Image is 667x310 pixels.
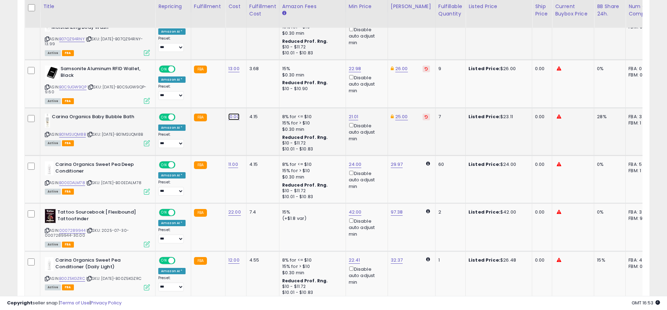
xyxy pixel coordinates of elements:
div: FBA: 4 [628,257,652,263]
b: Tattoo Sourcebook [Flexibound] Tattoofinder [57,209,143,224]
b: Listed Price: [468,113,500,120]
span: OFF [174,66,186,72]
div: FBA: 0 [628,66,652,72]
div: FBM: 9 [628,215,652,222]
div: $24.00 [468,161,527,168]
div: Disable auto adjust min [349,217,382,237]
b: Listed Price: [468,161,500,168]
div: 15% [597,257,620,263]
div: 4.15 [249,114,274,120]
small: FBA [194,161,207,169]
a: 24.00 [349,161,362,168]
span: | SKU: [DATE]-B07QZ94RNY-13.99 [45,36,143,47]
div: 0% [597,209,620,215]
span: | SKU: [DATE]-B0C9JGW9QP-9.60 [45,84,146,95]
span: ON [160,162,168,168]
a: 97.38 [391,209,403,216]
span: FBA [62,98,74,104]
div: Fulfillment [194,3,222,10]
div: Preset: [158,132,186,148]
a: 21.01 [349,113,359,120]
span: FBA [62,284,74,290]
span: | SKU: [DATE]-B00Z5KGZRC [86,276,141,281]
div: 1 [438,257,460,263]
div: $0.30 min [282,126,340,133]
span: All listings currently available for purchase on Amazon [45,140,61,146]
div: Min Price [349,3,385,10]
img: 31yvDgsXhgL._SL40_.jpg [45,114,50,128]
div: $0.30 min [282,72,340,78]
a: 22.41 [349,257,360,264]
div: FBM: 1 [628,168,652,174]
span: All listings currently available for purchase on Amazon [45,284,61,290]
div: Current Buybox Price [555,3,591,18]
div: seller snap | | [7,300,121,306]
span: All listings currently available for purchase on Amazon [45,242,61,248]
a: 29.97 [391,161,403,168]
span: All listings currently available for purchase on Amazon [45,189,61,195]
a: 12.00 [228,257,239,264]
div: 60 [438,161,460,168]
small: FBA [194,209,207,217]
div: 15% for > $10 [282,120,340,126]
a: B0C9JGW9QP [59,84,86,90]
b: Carina Organics Baby Bubble Bath [52,114,137,122]
a: 25.00 [395,113,408,120]
div: Fulfillable Quantity [438,3,463,18]
small: Amazon Fees. [282,10,286,16]
b: Reduced Prof. Rng. [282,278,328,284]
div: $10.01 - $10.83 [282,194,340,200]
span: All listings currently available for purchase on Amazon [45,98,61,104]
img: 41MelfdFeEL._SL40_.jpg [45,66,59,80]
span: OFF [174,162,186,168]
strong: Copyright [7,299,33,306]
div: Preset: [158,180,186,196]
span: 2025-10-9 16:53 GMT [632,299,660,306]
div: 8% for <= $10 [282,114,340,120]
div: 15% [282,209,340,215]
div: $10 - $10.90 [282,86,340,92]
a: 13.00 [228,65,239,72]
b: Reduced Prof. Rng. [282,182,328,188]
span: All listings currently available for purchase on Amazon [45,50,61,56]
div: ASIN: [45,18,150,55]
div: 0.00 [535,114,547,120]
div: 7.4 [249,209,274,215]
img: 41HtpY269UL._SL40_.jpg [45,209,56,223]
div: 15% for > $10 [282,263,340,270]
div: $26.48 [468,257,527,263]
small: FBA [194,66,207,73]
a: 11.00 [228,161,238,168]
div: 4.15 [249,161,274,168]
div: Disable auto adjust min [349,169,382,190]
a: B07QZ94RNY [59,36,85,42]
div: FBM: 0 [628,72,652,78]
span: FBA [62,242,74,248]
b: Listed Price: [468,65,500,72]
div: 8% for <= $10 [282,257,340,263]
span: FBA [62,140,74,146]
div: Repricing [158,3,188,10]
div: Amazon Fees [282,3,343,10]
span: OFF [174,114,186,120]
div: ASIN: [45,114,150,146]
div: 3.68 [249,66,274,72]
div: FBA: 3 [628,114,652,120]
a: 42.00 [349,209,362,216]
div: ASIN: [45,257,150,290]
div: Disable auto adjust min [349,74,382,94]
span: ON [160,114,168,120]
b: Reduced Prof. Rng. [282,38,328,44]
div: Num of Comp. [628,3,654,18]
div: $23.11 [468,114,527,120]
div: Amazon AI * [158,220,186,226]
span: OFF [174,258,186,264]
div: Title [43,3,152,10]
div: Amazon AI * [158,268,186,274]
div: 2 [438,209,460,215]
span: OFF [174,210,186,216]
div: 8% for <= $10 [282,161,340,168]
a: 22.00 [228,209,241,216]
a: B00EDALM78 [59,180,85,186]
span: FBA [62,189,74,195]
